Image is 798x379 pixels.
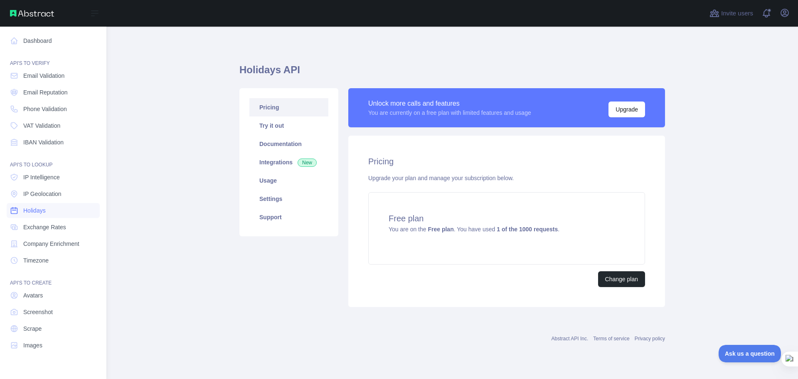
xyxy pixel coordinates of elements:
strong: 1 of the 1000 requests [497,226,558,233]
div: API'S TO LOOKUP [7,151,100,168]
span: Phone Validation [23,105,67,113]
h2: Pricing [368,156,645,167]
a: Abstract API Inc. [552,336,589,342]
a: Phone Validation [7,102,100,116]
div: Upgrade your plan and manage your subscription below. [368,174,645,182]
span: You are on the . You have used . [389,226,559,233]
button: Invite users [708,7,755,20]
a: Email Validation [7,68,100,83]
span: Images [23,341,42,349]
div: Unlock more calls and features [368,99,531,109]
a: IP Intelligence [7,170,100,185]
span: Holidays [23,206,46,215]
span: IP Geolocation [23,190,62,198]
div: API'S TO CREATE [7,270,100,286]
button: Change plan [598,271,645,287]
a: Support [249,208,328,226]
a: Avatars [7,288,100,303]
div: API'S TO VERIFY [7,50,100,67]
a: Company Enrichment [7,236,100,251]
img: Abstract API [10,10,54,17]
a: Try it out [249,116,328,135]
span: IBAN Validation [23,138,64,146]
span: Email Validation [23,72,64,80]
a: Screenshot [7,305,100,320]
a: IP Geolocation [7,186,100,201]
a: IBAN Validation [7,135,100,150]
span: IP Intelligence [23,173,60,181]
a: Holidays [7,203,100,218]
a: Integrations New [249,153,328,171]
span: VAT Validation [23,121,60,130]
strong: Free plan [428,226,453,233]
span: Screenshot [23,308,53,316]
a: Email Reputation [7,85,100,100]
a: Settings [249,190,328,208]
iframe: Toggle Customer Support [719,345,781,362]
a: Usage [249,171,328,190]
span: Invite users [721,9,753,18]
a: Pricing [249,98,328,116]
div: You are currently on a free plan with limited features and usage [368,109,531,117]
span: New [298,159,317,167]
span: Email Reputation [23,88,68,97]
a: Exchange Rates [7,220,100,235]
a: Scrape [7,321,100,336]
span: Exchange Rates [23,223,66,231]
a: Privacy policy [635,336,665,342]
a: Timezone [7,253,100,268]
a: VAT Validation [7,118,100,133]
span: Avatars [23,291,43,300]
h4: Free plan [389,213,625,224]
h1: Holidays API [239,63,665,83]
a: Images [7,338,100,353]
span: Scrape [23,325,42,333]
a: Dashboard [7,33,100,48]
span: Timezone [23,256,49,265]
button: Upgrade [608,102,645,117]
a: Terms of service [593,336,629,342]
a: Documentation [249,135,328,153]
span: Company Enrichment [23,240,79,248]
